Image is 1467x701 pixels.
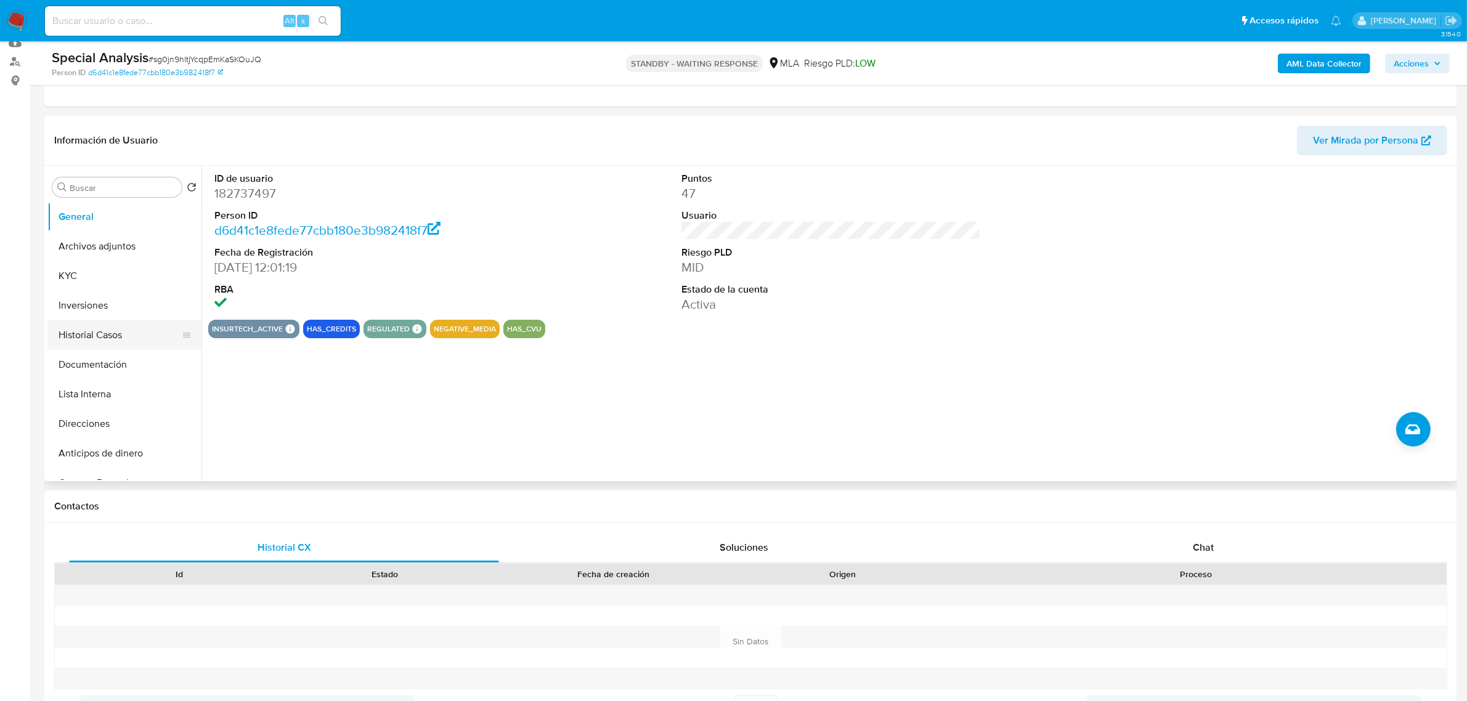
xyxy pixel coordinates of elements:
[214,246,514,259] dt: Fecha de Registración
[1193,540,1214,554] span: Chat
[1371,15,1441,26] p: andres.vilosio@mercadolibre.com
[681,259,981,276] dd: MID
[307,326,356,331] button: has_credits
[496,568,731,580] div: Fecha de creación
[214,259,514,276] dd: [DATE] 12:01:19
[52,67,86,78] b: Person ID
[57,182,67,192] button: Buscar
[285,15,295,26] span: Alt
[434,326,496,331] button: negative_media
[47,320,192,350] button: Historial Casos
[1331,15,1341,26] a: Notificaciones
[1394,54,1429,73] span: Acciones
[804,57,876,70] span: Riesgo PLD:
[301,15,305,26] span: s
[1297,126,1447,155] button: Ver Mirada por Persona
[855,56,876,70] span: LOW
[45,13,341,29] input: Buscar usuario o caso...
[681,296,981,313] dd: Activa
[1286,54,1362,73] b: AML Data Collector
[47,439,201,468] button: Anticipos de dinero
[47,379,201,409] button: Lista Interna
[367,326,410,331] button: regulated
[507,326,542,331] button: has_cvu
[1313,126,1418,155] span: Ver Mirada por Persona
[85,568,273,580] div: Id
[47,409,201,439] button: Direcciones
[47,232,201,261] button: Archivos adjuntos
[749,568,937,580] div: Origen
[1441,29,1461,39] span: 3.154.0
[311,12,336,30] button: search-icon
[768,57,799,70] div: MLA
[212,326,283,331] button: insurtech_active
[681,209,981,222] dt: Usuario
[1278,54,1370,73] button: AML Data Collector
[47,350,201,379] button: Documentación
[54,500,1447,513] h1: Contactos
[1445,14,1458,27] a: Salir
[681,283,981,296] dt: Estado de la cuenta
[681,172,981,185] dt: Puntos
[148,53,261,65] span: # sg0jn9hltjYcqpEmKaSKOuJQ
[1385,54,1450,73] button: Acciones
[214,209,514,222] dt: Person ID
[214,185,514,202] dd: 182737497
[54,134,158,147] h1: Información de Usuario
[47,261,201,291] button: KYC
[88,67,223,78] a: d6d41c1e8fede77cbb180e3b982418f7
[187,182,197,196] button: Volver al orden por defecto
[681,185,981,202] dd: 47
[47,291,201,320] button: Inversiones
[681,246,981,259] dt: Riesgo PLD
[626,55,763,72] p: STANDBY - WAITING RESPONSE
[290,568,478,580] div: Estado
[214,283,514,296] dt: RBA
[47,468,201,498] button: Cuentas Bancarias
[70,182,177,193] input: Buscar
[258,540,311,554] span: Historial CX
[1250,14,1319,27] span: Accesos rápidos
[52,47,148,67] b: Special Analysis
[954,568,1438,580] div: Proceso
[720,540,768,554] span: Soluciones
[214,221,441,239] a: d6d41c1e8fede77cbb180e3b982418f7
[47,202,201,232] button: General
[214,172,514,185] dt: ID de usuario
